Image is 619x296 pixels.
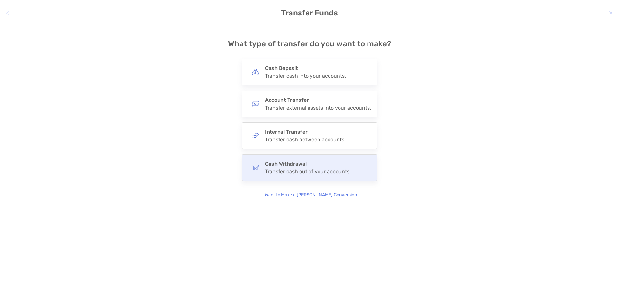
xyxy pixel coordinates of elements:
[262,191,357,198] p: I Want to Make a [PERSON_NAME] Conversion
[265,73,346,79] div: Transfer cash into your accounts.
[228,39,391,48] h4: What type of transfer do you want to make?
[265,129,346,135] h4: Internal Transfer
[265,97,371,103] h4: Account Transfer
[265,168,351,175] div: Transfer cash out of your accounts.
[252,100,259,107] img: button icon
[265,105,371,111] div: Transfer external assets into your accounts.
[252,164,259,171] img: button icon
[265,65,346,71] h4: Cash Deposit
[252,132,259,139] img: button icon
[265,161,351,167] h4: Cash Withdrawal
[265,137,346,143] div: Transfer cash between accounts.
[252,68,259,75] img: button icon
